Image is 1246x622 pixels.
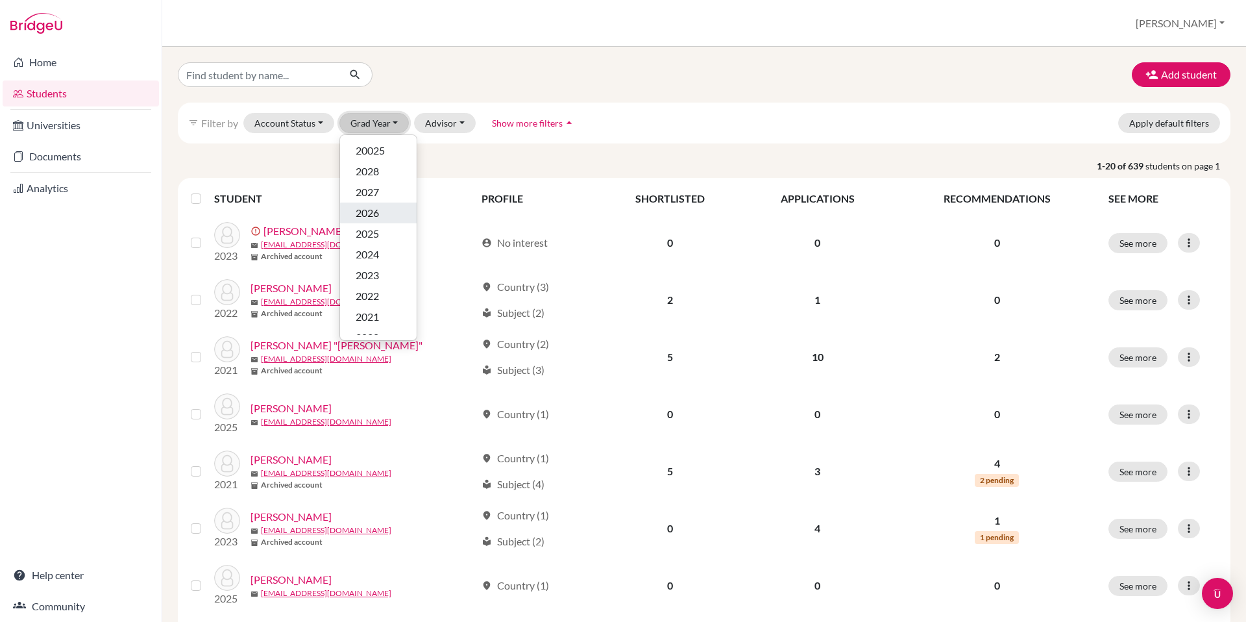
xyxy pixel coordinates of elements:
[263,223,345,239] a: [PERSON_NAME]
[1108,404,1167,425] button: See more
[1132,62,1230,87] button: Add student
[482,508,549,523] div: Country (1)
[3,593,159,619] a: Community
[414,113,476,133] button: Advisor
[340,161,417,182] button: 2028
[1108,462,1167,482] button: See more
[188,118,199,128] i: filter_list
[250,539,258,547] span: inventory_2
[1101,183,1225,214] th: SEE MORE
[598,386,742,443] td: 0
[214,362,240,378] p: 2021
[250,470,258,478] span: mail
[742,214,893,271] td: 0
[261,239,391,251] a: [EMAIL_ADDRESS][DOMAIN_NAME]
[894,183,1101,214] th: RECOMMENDATIONS
[474,183,598,214] th: PROFILE
[356,205,379,221] span: 2026
[482,580,492,591] span: location_on
[10,13,62,34] img: Bridge-U
[598,329,742,386] td: 5
[901,349,1093,365] p: 2
[214,222,240,248] img: Adcock, Abby Lynn
[214,336,240,362] img: Ahn, Ji Won "Andy"
[975,474,1019,487] span: 2 pending
[250,338,422,353] a: [PERSON_NAME] "[PERSON_NAME]"
[901,578,1093,593] p: 0
[482,279,549,295] div: Country (3)
[340,223,417,244] button: 2025
[214,248,240,264] p: 2023
[250,299,258,306] span: mail
[356,288,379,304] span: 2022
[482,406,549,422] div: Country (1)
[482,451,549,466] div: Country (1)
[3,562,159,588] a: Help center
[356,247,379,262] span: 2024
[250,452,332,467] a: [PERSON_NAME]
[901,456,1093,471] p: 4
[3,81,159,106] a: Students
[250,280,332,296] a: [PERSON_NAME]
[356,226,379,242] span: 2025
[356,309,379,325] span: 2021
[214,451,240,477] img: Alexander, John
[250,310,258,318] span: inventory_2
[482,365,492,375] span: local_library
[340,244,417,265] button: 2024
[261,296,391,308] a: [EMAIL_ADDRESS][DOMAIN_NAME]
[250,572,332,588] a: [PERSON_NAME]
[901,406,1093,422] p: 0
[598,271,742,329] td: 2
[250,509,332,525] a: [PERSON_NAME]
[339,134,417,341] div: Grad Year
[250,419,258,427] span: mail
[214,565,240,591] img: Allers, Benjamin
[356,267,379,283] span: 2023
[356,330,379,345] span: 2020
[1108,347,1167,367] button: See more
[356,164,379,179] span: 2028
[482,238,492,248] span: account_circle
[3,49,159,75] a: Home
[340,140,417,161] button: 20025
[261,365,323,377] b: Archived account
[261,308,323,319] b: Archived account
[482,409,492,419] span: location_on
[482,336,549,352] div: Country (2)
[1097,159,1145,173] strong: 1-20 of 639
[598,183,742,214] th: SHORTLISTED
[340,203,417,223] button: 2026
[482,534,544,549] div: Subject (2)
[214,305,240,321] p: 2022
[214,591,240,606] p: 2025
[1108,519,1167,539] button: See more
[482,477,544,492] div: Subject (4)
[340,265,417,286] button: 2023
[250,527,258,535] span: mail
[261,353,391,365] a: [EMAIL_ADDRESS][DOMAIN_NAME]
[901,513,1093,529] p: 1
[482,510,492,521] span: location_on
[214,477,240,492] p: 2021
[742,183,893,214] th: APPLICATIONS
[598,214,742,271] td: 0
[250,226,263,236] span: error_outline
[598,500,742,557] td: 0
[340,182,417,203] button: 2027
[901,292,1093,308] p: 0
[214,534,240,549] p: 2023
[250,367,258,375] span: inventory_2
[742,386,893,443] td: 0
[482,578,549,593] div: Country (1)
[742,329,893,386] td: 10
[1108,576,1167,596] button: See more
[975,531,1019,544] span: 1 pending
[563,116,576,129] i: arrow_drop_up
[3,112,159,138] a: Universities
[339,113,409,133] button: Grad Year
[1145,159,1230,173] span: students on page 1
[261,536,323,548] b: Archived account
[261,467,391,479] a: [EMAIL_ADDRESS][DOMAIN_NAME]
[742,443,893,500] td: 3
